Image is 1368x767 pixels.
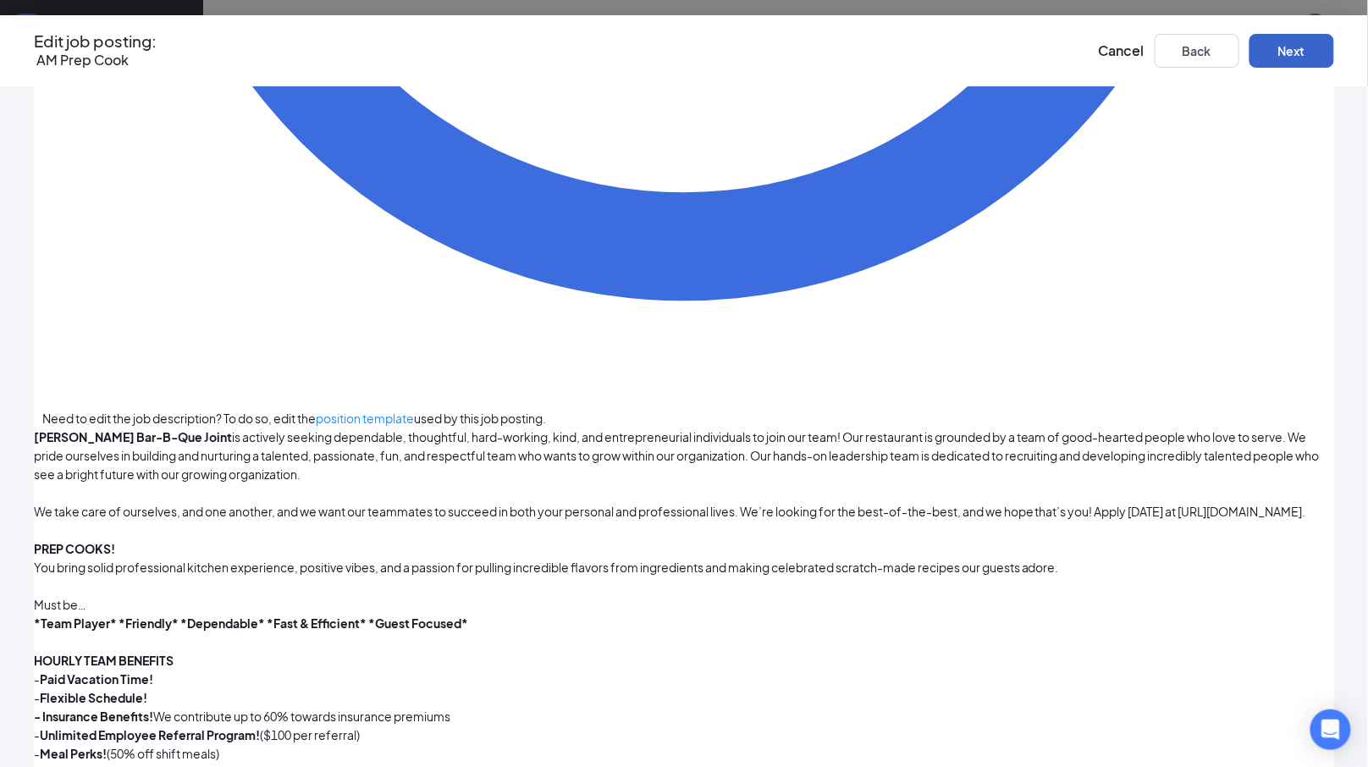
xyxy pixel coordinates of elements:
p: - (50% off shift meals) [34,744,1334,763]
strong: PREP COOKS! [34,541,115,556]
strong: *Team Player* *Friendly* *Dependable* *Fast & Efficient* *Guest Focused* [34,615,468,631]
p: Must be… [34,595,1334,614]
p: You bring solid professional kitchen experience, positive vibes, and a passion for pulling incred... [34,558,1334,577]
p: We take care of ourselves, and one another, and we want our teammates to succeed in both your per... [34,502,1334,521]
span: Need to edit the job description? To do so, edit the used by this job posting. [42,411,546,426]
p: - ($100 per referral) [34,726,1334,744]
button: Back [1155,34,1239,68]
strong: Unlimited [40,727,97,742]
p: - [34,670,1334,688]
span: Cancel [1099,41,1145,59]
p: - [34,688,1334,707]
strong: [PERSON_NAME] Bar-B-Que Joint [34,429,232,444]
h3: Edit job posting: [34,32,157,51]
p: We contribute up to 60% towards insurance premiums [34,707,1334,726]
p: is actively seeking dependable, thoughtful, hard-working, kind, and entrepreneurial individuals t... [34,428,1334,483]
a: position template [316,411,414,426]
div: Open Intercom Messenger [1310,709,1351,750]
strong: HOURLY TEAM BENEFITS [34,653,174,668]
button: Cancel [1099,41,1145,60]
strong: - Insurance Benefits! [34,709,153,724]
button: Next [1249,34,1334,68]
strong: Paid Vacation Time! [40,671,153,687]
span: AM Prep Cook [36,51,129,69]
strong: Meal Perks! [40,746,107,761]
strong: Employee Referral Program! [98,727,260,742]
strong: Flexible Schedule! [40,690,147,705]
